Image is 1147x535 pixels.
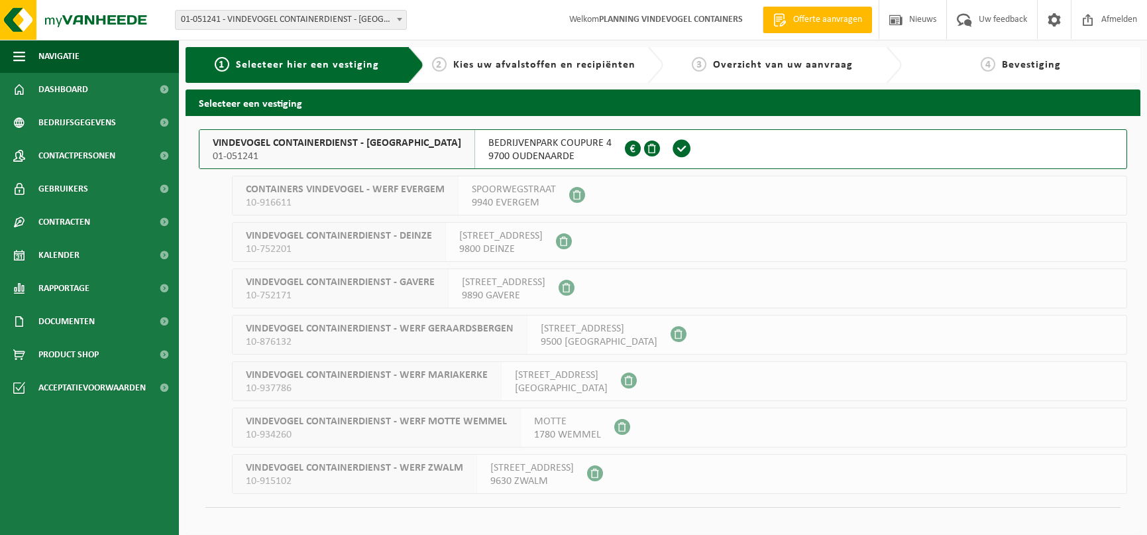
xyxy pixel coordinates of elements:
[490,475,574,488] span: 9630 ZWALM
[534,415,601,428] span: MOTTE
[38,371,146,404] span: Acceptatievoorwaarden
[432,57,447,72] span: 2
[246,322,514,335] span: VINDEVOGEL CONTAINERDIENST - WERF GERAARDSBERGEN
[38,139,115,172] span: Contactpersonen
[472,183,556,196] span: SPOORWEGSTRAAT
[515,369,608,382] span: [STREET_ADDRESS]
[515,382,608,395] span: [GEOGRAPHIC_DATA]
[215,57,229,72] span: 1
[199,129,1127,169] button: VINDEVOGEL CONTAINERDIENST - [GEOGRAPHIC_DATA] 01-051241 BEDRIJVENPARK COUPURE 49700 OUDENAARDE
[490,461,574,475] span: [STREET_ADDRESS]
[981,57,995,72] span: 4
[541,335,657,349] span: 9500 [GEOGRAPHIC_DATA]
[246,415,507,428] span: VINDEVOGEL CONTAINERDIENST - WERF MOTTE WEMMEL
[246,276,435,289] span: VINDEVOGEL CONTAINERDIENST - GAVERE
[246,183,445,196] span: CONTAINERS VINDEVOGEL - WERF EVERGEM
[541,322,657,335] span: [STREET_ADDRESS]
[534,428,601,442] span: 1780 WEMMEL
[38,106,116,139] span: Bedrijfsgegevens
[453,60,635,70] span: Kies uw afvalstoffen en recipiënten
[38,305,95,338] span: Documenten
[790,13,865,27] span: Offerte aanvragen
[488,150,612,163] span: 9700 OUDENAARDE
[38,272,89,305] span: Rapportage
[488,137,612,150] span: BEDRIJVENPARK COUPURE 4
[472,196,556,209] span: 9940 EVERGEM
[246,428,507,442] span: 10-934260
[38,338,99,371] span: Product Shop
[246,461,463,475] span: VINDEVOGEL CONTAINERDIENST - WERF ZWALM
[459,243,543,256] span: 9800 DEINZE
[246,475,463,488] span: 10-915102
[186,89,1140,115] h2: Selecteer een vestiging
[713,60,853,70] span: Overzicht van uw aanvraag
[459,229,543,243] span: [STREET_ADDRESS]
[599,15,743,25] strong: PLANNING VINDEVOGEL CONTAINERS
[462,289,545,302] span: 9890 GAVERE
[763,7,872,33] a: Offerte aanvragen
[38,73,88,106] span: Dashboard
[213,150,461,163] span: 01-051241
[176,11,406,29] span: 01-051241 - VINDEVOGEL CONTAINERDIENST - OUDENAARDE - OUDENAARDE
[213,137,461,150] span: VINDEVOGEL CONTAINERDIENST - [GEOGRAPHIC_DATA]
[175,10,407,30] span: 01-051241 - VINDEVOGEL CONTAINERDIENST - OUDENAARDE - OUDENAARDE
[38,40,80,73] span: Navigatie
[1002,60,1061,70] span: Bevestiging
[246,335,514,349] span: 10-876132
[462,276,545,289] span: [STREET_ADDRESS]
[246,382,488,395] span: 10-937786
[246,196,445,209] span: 10-916611
[692,57,706,72] span: 3
[246,289,435,302] span: 10-752171
[236,60,379,70] span: Selecteer hier een vestiging
[38,239,80,272] span: Kalender
[246,243,432,256] span: 10-752201
[246,229,432,243] span: VINDEVOGEL CONTAINERDIENST - DEINZE
[38,206,90,239] span: Contracten
[38,172,88,206] span: Gebruikers
[246,369,488,382] span: VINDEVOGEL CONTAINERDIENST - WERF MARIAKERKE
